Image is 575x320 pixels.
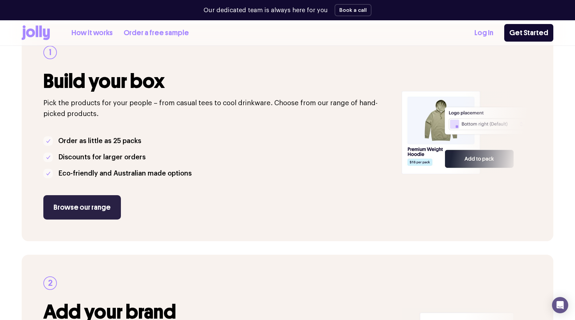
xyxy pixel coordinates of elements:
[43,46,57,59] div: 1
[43,98,393,119] p: Pick the products for your people – from casual tees to cool drinkware. Choose from our range of ...
[43,70,393,92] h3: Build your box
[43,195,121,220] a: Browse our range
[504,24,553,42] a: Get Started
[58,152,146,163] p: Discounts for larger orders
[474,27,493,39] a: Log In
[552,297,568,313] div: Open Intercom Messenger
[43,276,57,290] div: 2
[204,6,328,15] p: Our dedicated team is always here for you
[335,4,371,16] button: Book a call
[58,136,141,146] p: Order as little as 25 packs
[124,27,189,39] a: Order a free sample
[71,27,113,39] a: How it works
[58,168,192,179] p: Eco-friendly and Australian made options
